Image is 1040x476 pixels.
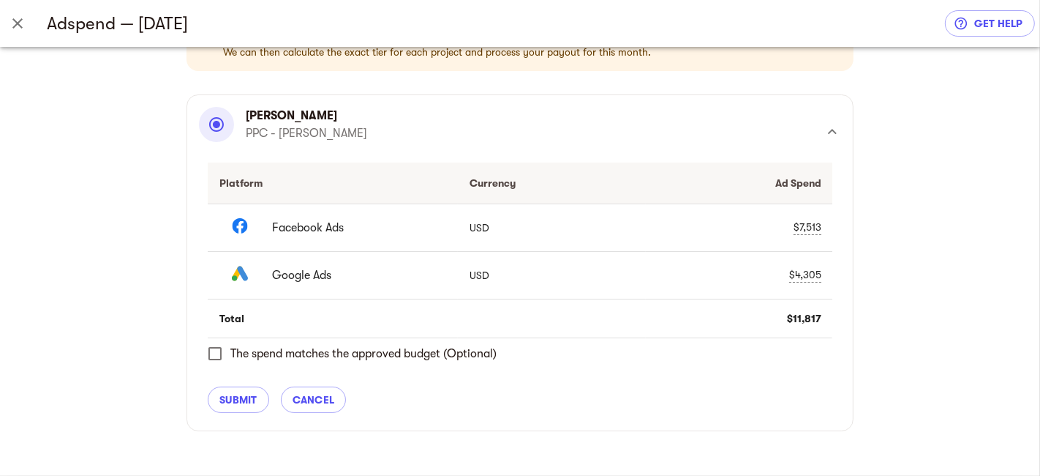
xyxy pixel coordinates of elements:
[293,391,335,409] span: cancel
[458,204,646,251] td: USD
[47,12,945,35] h5: Adspend — [DATE]
[945,10,1035,37] a: get help
[657,174,822,192] div: Ad Spend
[246,124,367,142] p: PPC - [PERSON_NAME]
[646,300,834,338] td: $11,817
[219,174,446,192] div: Platform
[246,107,367,124] p: [PERSON_NAME]
[208,300,458,338] td: Total
[208,387,269,413] button: submit
[789,267,821,283] div: $4,305
[272,219,434,237] span: Facebook Ads
[219,391,257,409] span: submit
[281,387,347,413] button: cancel
[957,15,1023,32] span: get help
[794,220,821,235] div: $7,513
[230,345,497,362] span: The spend matches the approved budget (Optional)
[199,107,841,157] div: [PERSON_NAME]PPC - [PERSON_NAME]
[458,251,646,299] td: USD
[272,267,434,284] span: Google Ads
[470,174,634,192] div: Currency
